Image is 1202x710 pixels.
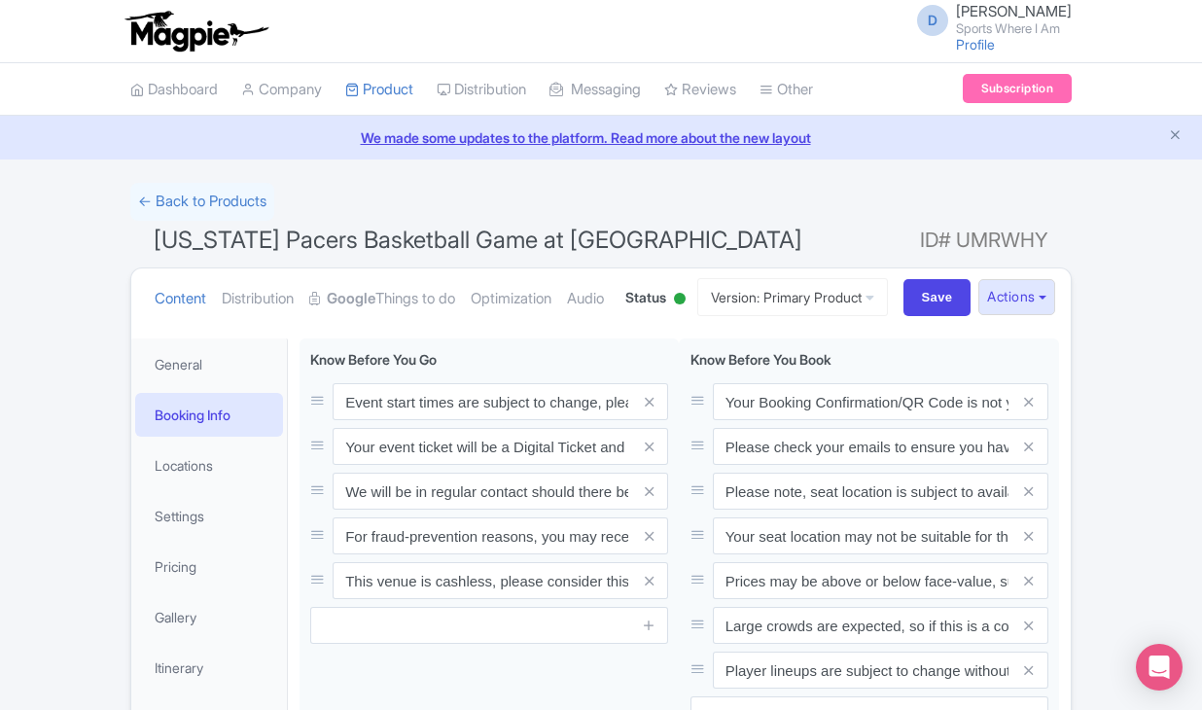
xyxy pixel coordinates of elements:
[690,351,831,368] span: Know Before You Book
[130,63,218,117] a: Dashboard
[135,393,283,437] a: Booking Info
[310,351,437,368] span: Know Before You Go
[956,2,1072,20] span: [PERSON_NAME]
[135,444,283,487] a: Locations
[135,545,283,588] a: Pricing
[549,63,641,117] a: Messaging
[905,4,1072,35] a: D [PERSON_NAME] Sports Where I Am
[664,63,736,117] a: Reviews
[241,63,322,117] a: Company
[567,268,604,330] a: Audio
[963,74,1072,103] a: Subscription
[1168,125,1183,148] button: Close announcement
[760,63,813,117] a: Other
[625,287,666,307] span: Status
[670,285,689,315] div: Active
[309,268,455,330] a: GoogleThings to do
[956,36,995,53] a: Profile
[135,595,283,639] a: Gallery
[920,221,1048,260] span: ID# UMRWHY
[978,279,1055,315] button: Actions
[135,646,283,690] a: Itinerary
[697,278,888,316] a: Version: Primary Product
[471,268,551,330] a: Optimization
[437,63,526,117] a: Distribution
[12,127,1190,148] a: We made some updates to the platform. Read more about the new layout
[345,63,413,117] a: Product
[135,342,283,386] a: General
[903,279,972,316] input: Save
[917,5,948,36] span: D
[135,494,283,538] a: Settings
[155,268,206,330] a: Content
[956,22,1072,35] small: Sports Where I Am
[1136,644,1183,691] div: Open Intercom Messenger
[222,268,294,330] a: Distribution
[121,10,271,53] img: logo-ab69f6fb50320c5b225c76a69d11143b.png
[154,226,802,254] span: [US_STATE] Pacers Basketball Game at [GEOGRAPHIC_DATA]
[130,183,274,221] a: ← Back to Products
[327,288,375,310] strong: Google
